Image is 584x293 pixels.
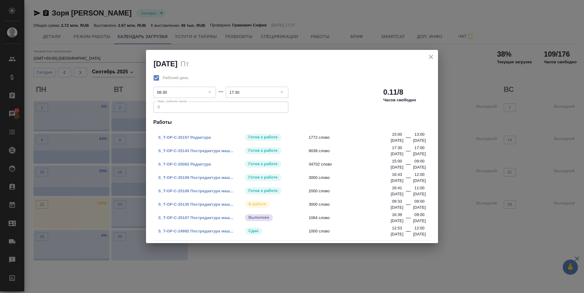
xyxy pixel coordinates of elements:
div: — [406,201,411,211]
span: 34702 слово [309,161,395,167]
p: 12:53 [392,225,402,231]
span: 1000 слово [309,228,395,234]
p: Готов к работе [249,161,278,167]
a: S_T-OP-C-25157 Редактура [158,135,211,140]
div: — [406,174,411,184]
a: S_T-OP-C-25109 Постредактура маш... [158,175,233,180]
a: S_T-OP-C-24992 Постредактура маш... [158,229,233,233]
p: 17:30 [392,145,402,151]
p: 11:00 [415,185,425,191]
p: [DATE] [391,191,403,197]
p: [DATE] [391,151,403,157]
p: 09:00 [415,198,425,204]
span: 2000 слово [309,188,395,194]
h2: [DATE] [154,60,177,68]
div: — [406,187,411,197]
span: 3000 слово [309,175,395,181]
p: 12:00 [415,172,425,178]
a: S_T-OP-C-25135 Постредактура маш... [158,202,233,207]
div: — [406,228,411,237]
h2: Пт [180,60,189,68]
span: 9038 слово [309,148,395,154]
p: 17:00 [415,145,425,151]
p: [DATE] [413,138,426,144]
span: 1084 слово [309,215,395,221]
p: 16:43 [392,172,402,178]
p: [DATE] [413,218,426,224]
p: [DATE] [391,231,403,237]
p: Сдан [249,228,259,234]
span: 1772 слово [309,134,395,141]
p: [DATE] [413,204,426,211]
p: 13:00 [415,131,425,138]
p: 16:41 [392,185,402,191]
h4: Работы [153,119,431,126]
span: 3000 слово [309,201,395,208]
p: [DATE] [413,178,426,184]
a: S_T-OP-C-25082 Редактура [158,162,211,166]
p: В работе [249,201,266,207]
p: 09:00 [415,212,425,218]
p: [DATE] [391,218,403,224]
div: — [406,161,411,170]
div: — [406,134,411,144]
p: [DATE] [391,204,403,211]
p: Выполнен [249,215,269,221]
div: — [406,147,411,157]
div: — [406,214,411,224]
a: S_T-OP-C-25108 Постредактура маш... [158,189,233,193]
a: S_T-OP-C-25143 Постредактура маш... [158,148,233,153]
p: [DATE] [413,191,426,197]
p: [DATE] [413,231,426,237]
p: Часов свободно [383,97,416,103]
button: close [426,52,436,61]
p: 15:00 [392,131,402,138]
p: [DATE] [391,138,403,144]
p: Готов к работе [249,134,278,140]
p: Готов к работе [249,148,278,154]
h2: 0.11/8 [383,87,403,97]
a: S_T-OP-C-25107 Постредактура маш... [158,215,233,220]
p: [DATE] [413,151,426,157]
p: [DATE] [391,178,403,184]
p: 12:00 [415,225,425,231]
p: 09:00 [415,158,425,164]
p: 15:00 [392,158,402,164]
p: 09:33 [392,198,402,204]
div: — [218,88,223,95]
span: Рабочий день [163,75,189,81]
p: [DATE] [413,164,426,170]
p: Готов к работе [249,188,278,194]
p: 16:39 [392,212,402,218]
p: Готов к работе [249,174,278,180]
p: [DATE] [391,164,403,170]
